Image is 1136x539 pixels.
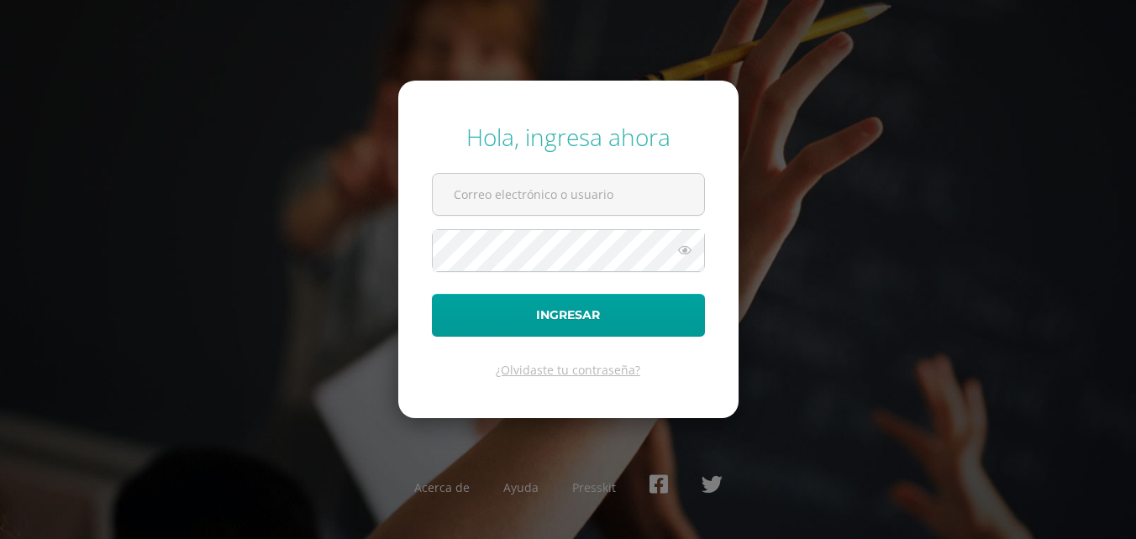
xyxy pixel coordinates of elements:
[503,479,539,495] a: Ayuda
[414,479,470,495] a: Acerca de
[496,362,640,378] a: ¿Olvidaste tu contraseña?
[432,121,705,153] div: Hola, ingresa ahora
[432,294,705,337] button: Ingresar
[572,479,616,495] a: Presskit
[433,174,704,215] input: Correo electrónico o usuario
